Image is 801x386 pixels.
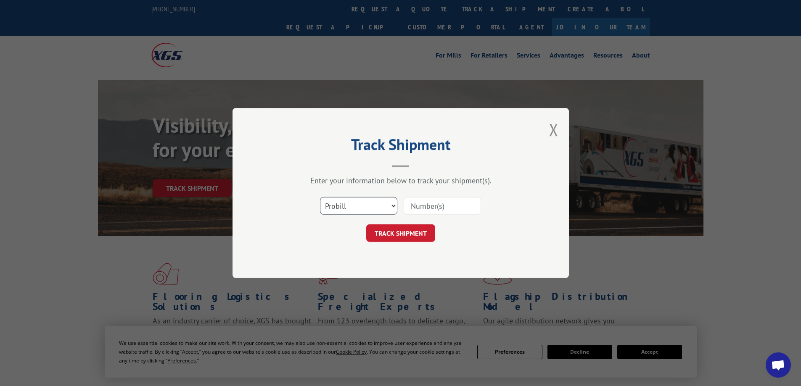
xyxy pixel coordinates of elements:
[275,176,527,185] div: Enter your information below to track your shipment(s).
[366,224,435,242] button: TRACK SHIPMENT
[404,197,481,215] input: Number(s)
[275,139,527,155] h2: Track Shipment
[766,352,791,378] div: Open chat
[549,118,558,141] button: Close modal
